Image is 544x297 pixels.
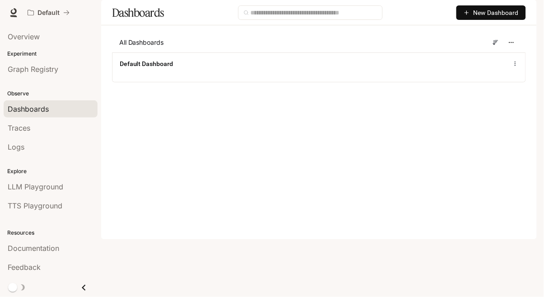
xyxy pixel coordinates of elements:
[474,8,519,18] span: New Dashboard
[112,4,164,22] h1: Dashboards
[38,9,60,17] p: Default
[456,5,526,20] button: New Dashboard
[119,38,164,47] span: All Dashboards
[120,59,173,68] a: Default Dashboard
[23,4,74,22] button: All workspaces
